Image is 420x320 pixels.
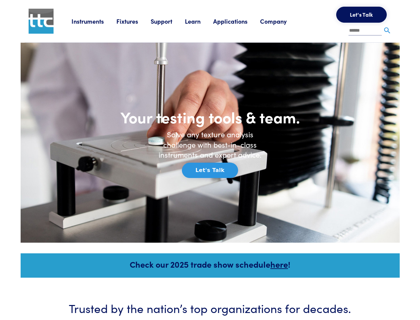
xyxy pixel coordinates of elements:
h5: Check our 2025 trade show schedule ! [30,258,391,270]
a: Company [260,17,299,25]
a: here [270,258,288,270]
h1: Your testing tools & team. [97,107,323,127]
button: Let's Talk [336,7,387,23]
a: Learn [185,17,213,25]
h3: Trusted by the nation’s top organizations for decades. [41,300,380,316]
img: ttc_logo_1x1_v1.0.png [29,9,54,34]
a: Instruments [71,17,116,25]
button: Let's Talk [182,163,238,178]
a: Fixtures [116,17,151,25]
a: Support [151,17,185,25]
h6: Solve any texture analysis challenge with best-in-class instruments and expert advice. [154,129,267,160]
a: Applications [213,17,260,25]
